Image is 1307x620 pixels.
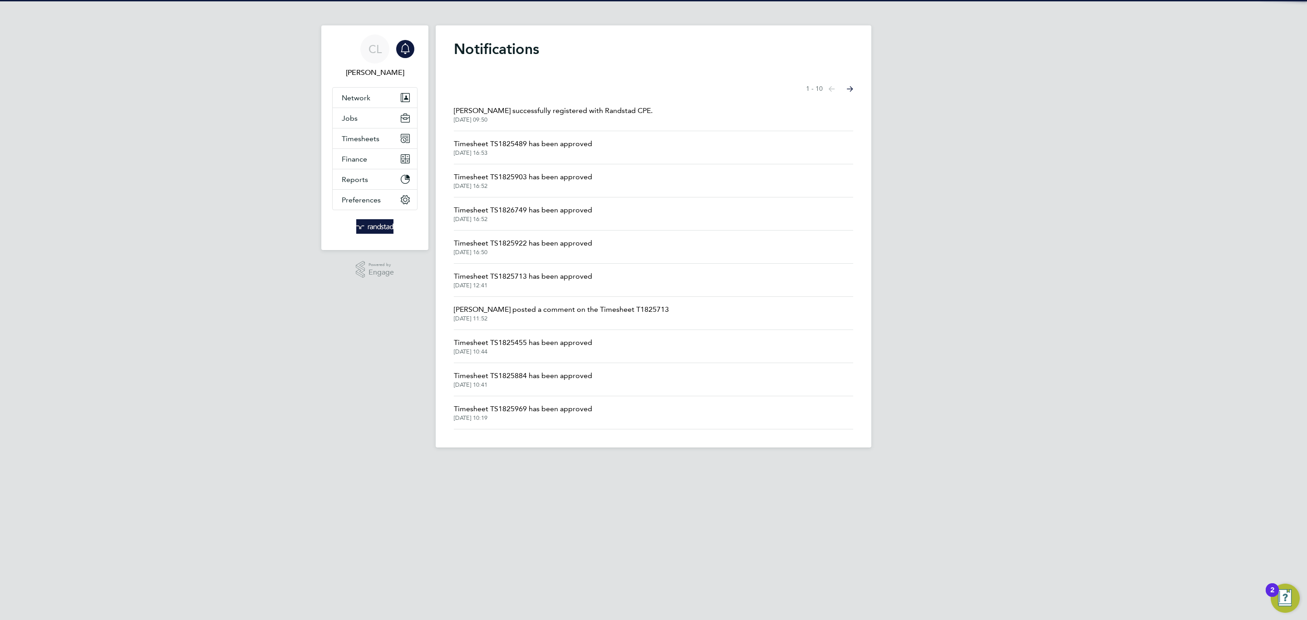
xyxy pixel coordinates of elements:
[454,216,592,223] span: [DATE] 16:52
[454,348,592,355] span: [DATE] 10:44
[369,261,394,269] span: Powered by
[454,304,669,315] span: [PERSON_NAME] posted a comment on the Timesheet T1825713
[369,269,394,276] span: Engage
[454,337,592,355] a: Timesheet TS1825455 has been approved[DATE] 10:44
[332,34,418,78] a: CL[PERSON_NAME]
[333,88,417,108] button: Network
[333,149,417,169] button: Finance
[454,282,592,289] span: [DATE] 12:41
[454,381,592,389] span: [DATE] 10:41
[333,128,417,148] button: Timesheets
[454,337,592,348] span: Timesheet TS1825455 has been approved
[454,172,592,182] span: Timesheet TS1825903 has been approved
[454,403,592,414] span: Timesheet TS1825969 has been approved
[342,196,381,204] span: Preferences
[356,261,394,278] a: Powered byEngage
[454,414,592,422] span: [DATE] 10:19
[454,304,669,322] a: [PERSON_NAME] posted a comment on the Timesheet T1825713[DATE] 11:52
[342,155,367,163] span: Finance
[321,25,428,250] nav: Main navigation
[454,205,592,223] a: Timesheet TS1826749 has been approved[DATE] 16:52
[342,114,358,123] span: Jobs
[454,138,592,157] a: Timesheet TS1825489 has been approved[DATE] 16:53
[333,108,417,128] button: Jobs
[454,105,653,123] a: [PERSON_NAME] successfully registered with Randstad CPE.[DATE] 09:50
[342,175,368,184] span: Reports
[342,134,379,143] span: Timesheets
[356,219,394,234] img: randstad-logo-retina.png
[454,149,592,157] span: [DATE] 16:53
[369,43,382,55] span: CL
[454,271,592,282] span: Timesheet TS1825713 has been approved
[342,93,370,102] span: Network
[454,249,592,256] span: [DATE] 16:50
[806,84,823,93] span: 1 - 10
[454,205,592,216] span: Timesheet TS1826749 has been approved
[1271,584,1300,613] button: Open Resource Center, 2 new notifications
[454,138,592,149] span: Timesheet TS1825489 has been approved
[806,80,853,98] nav: Select page of notifications list
[454,271,592,289] a: Timesheet TS1825713 has been approved[DATE] 12:41
[332,219,418,234] a: Go to home page
[454,172,592,190] a: Timesheet TS1825903 has been approved[DATE] 16:52
[454,403,592,422] a: Timesheet TS1825969 has been approved[DATE] 10:19
[454,370,592,381] span: Timesheet TS1825884 has been approved
[454,238,592,256] a: Timesheet TS1825922 has been approved[DATE] 16:50
[333,169,417,189] button: Reports
[332,67,418,78] span: Charlotte Lockeridge
[454,116,653,123] span: [DATE] 09:50
[454,182,592,190] span: [DATE] 16:52
[454,315,669,322] span: [DATE] 11:52
[454,370,592,389] a: Timesheet TS1825884 has been approved[DATE] 10:41
[454,105,653,116] span: [PERSON_NAME] successfully registered with Randstad CPE.
[454,40,853,58] h1: Notifications
[1270,590,1274,602] div: 2
[454,238,592,249] span: Timesheet TS1825922 has been approved
[333,190,417,210] button: Preferences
